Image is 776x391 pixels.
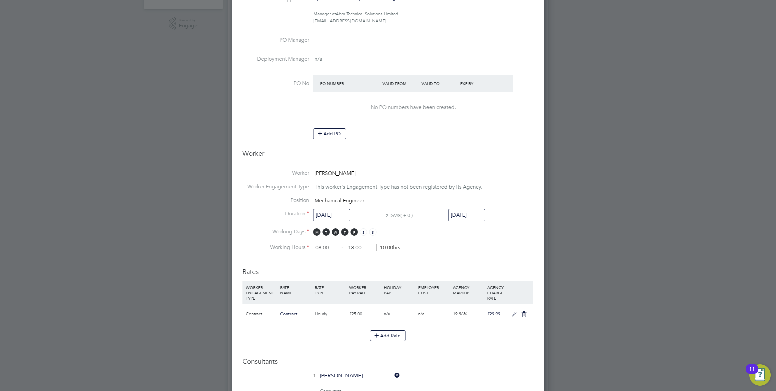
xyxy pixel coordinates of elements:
[313,11,336,17] span: Manager at
[242,183,309,190] label: Worker Engagement Type
[341,228,348,236] span: T
[749,369,755,378] div: 11
[420,77,459,89] div: Valid To
[320,104,507,111] div: No PO numbers have been created.
[451,281,486,299] div: AGENCY MARKUP
[459,77,498,89] div: Expiry
[314,56,322,62] span: n/a
[417,281,451,299] div: EMPLOYER COST
[313,18,386,24] span: [EMAIL_ADDRESS][DOMAIN_NAME]
[386,213,401,218] span: 2 DAYS
[382,281,417,299] div: HOLIDAY PAY
[418,311,425,317] span: n/a
[332,228,339,236] span: W
[360,228,367,236] span: S
[314,197,364,204] span: Mechanical Engineer
[242,37,309,44] label: PO Manager
[318,77,381,89] div: PO Number
[322,228,330,236] span: T
[347,304,382,324] div: £25.00
[376,244,400,251] span: 10.00hrs
[448,209,485,221] input: Select one
[242,56,309,63] label: Deployment Manager
[346,242,371,254] input: 17:00
[313,209,350,221] input: Select one
[350,228,358,236] span: F
[314,170,355,177] span: [PERSON_NAME]
[242,170,309,177] label: Worker
[242,371,533,388] li: 1.
[340,244,344,251] span: ‐
[242,244,309,251] label: Working Hours
[242,149,533,163] h3: Worker
[749,364,771,386] button: Open Resource Center, 11 new notifications
[453,311,467,317] span: 19.96%
[242,261,533,276] h3: Rates
[280,311,297,317] span: Contract
[381,77,420,89] div: Valid From
[313,281,347,299] div: RATE TYPE
[336,11,398,17] span: Abm Technical Solutions Limited
[278,281,313,299] div: RATE NAME
[486,281,509,304] div: AGENCY CHARGE RATE
[244,281,278,304] div: WORKER ENGAGEMENT TYPE
[313,228,320,236] span: M
[242,357,533,366] h3: Consultants
[384,311,390,317] span: n/a
[317,371,400,381] input: Search for...
[370,330,406,341] button: Add Rate
[242,210,309,217] label: Duration
[314,184,482,190] span: This worker's Engagement Type has not been registered by its Agency.
[347,281,382,299] div: WORKER PAY RATE
[244,304,278,324] div: Contract
[242,80,309,87] label: PO No
[242,228,309,235] label: Working Days
[487,311,500,317] span: £29.99
[369,228,376,236] span: S
[401,212,413,218] span: ( + 0 )
[313,128,346,139] button: Add PO
[242,197,309,204] label: Position
[313,242,339,254] input: 08:00
[313,304,347,324] div: Hourly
